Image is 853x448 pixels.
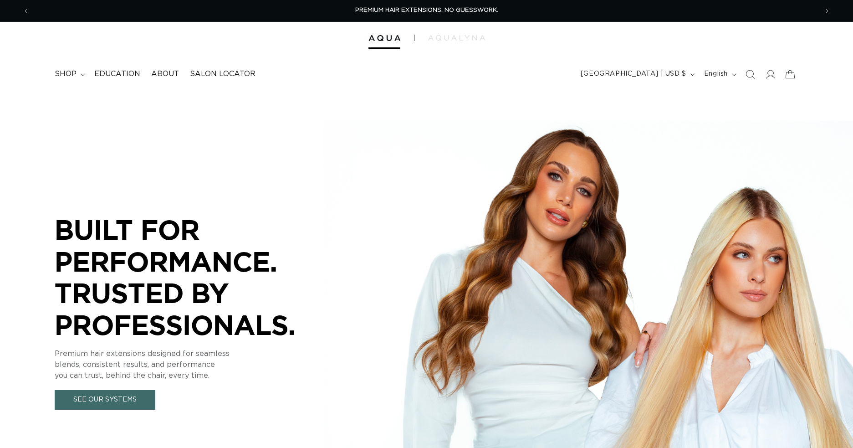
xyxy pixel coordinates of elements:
[184,64,261,84] a: Salon Locator
[146,64,184,84] a: About
[581,69,686,79] span: [GEOGRAPHIC_DATA] | USD $
[355,7,498,13] span: PREMIUM HAIR EXTENSIONS. NO GUESSWORK.
[94,69,140,79] span: Education
[49,64,89,84] summary: shop
[55,69,77,79] span: shop
[740,64,760,84] summary: Search
[55,390,155,410] a: See Our Systems
[817,2,837,20] button: Next announcement
[89,64,146,84] a: Education
[575,66,699,83] button: [GEOGRAPHIC_DATA] | USD $
[55,214,328,340] p: BUILT FOR PERFORMANCE. TRUSTED BY PROFESSIONALS.
[699,66,740,83] button: English
[55,348,328,381] p: Premium hair extensions designed for seamless blends, consistent results, and performance you can...
[16,2,36,20] button: Previous announcement
[190,69,255,79] span: Salon Locator
[368,35,400,41] img: Aqua Hair Extensions
[704,69,728,79] span: English
[151,69,179,79] span: About
[428,35,485,41] img: aqualyna.com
